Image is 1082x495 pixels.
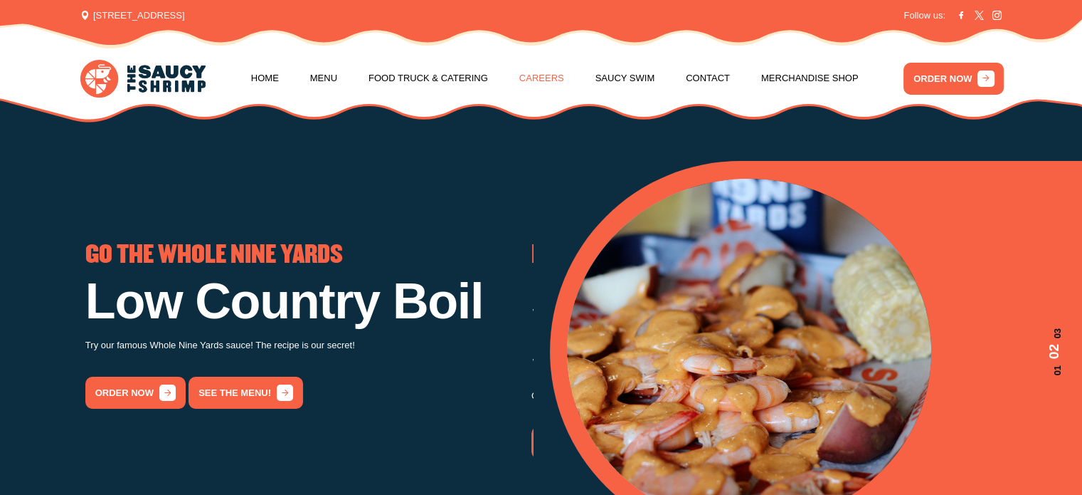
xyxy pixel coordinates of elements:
h1: Low Country Boil [85,276,531,326]
a: Home [251,51,279,105]
a: Contact [686,51,730,105]
span: 03 [1044,328,1065,338]
img: logo [80,60,206,98]
a: Menu [310,51,337,105]
p: Try our famous Whole Nine Yards sauce! The recipe is our secret! [85,338,531,354]
a: order now [85,377,186,409]
span: GO THE WHOLE NINE YARDS [85,244,343,267]
div: 2 / 3 [85,244,531,409]
a: ORDER NOW [903,63,1004,95]
span: [STREET_ADDRESS] [80,9,184,23]
a: See the menu! [189,377,303,409]
a: Food Truck & Catering [368,51,488,105]
h1: Sizzling Savory Seafood [531,276,977,377]
p: Come and try a taste of Statesboro's oldest Low Country Boil restaurant! [531,388,977,405]
div: 3 / 3 [531,244,977,459]
a: Careers [519,51,564,105]
a: order now [531,427,632,459]
span: Follow us: [903,9,945,23]
span: LOW COUNTRY BOIL [531,244,719,267]
span: 01 [1044,365,1065,375]
span: 02 [1044,344,1065,359]
a: Merchandise Shop [761,51,859,105]
a: Saucy Swim [595,51,655,105]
